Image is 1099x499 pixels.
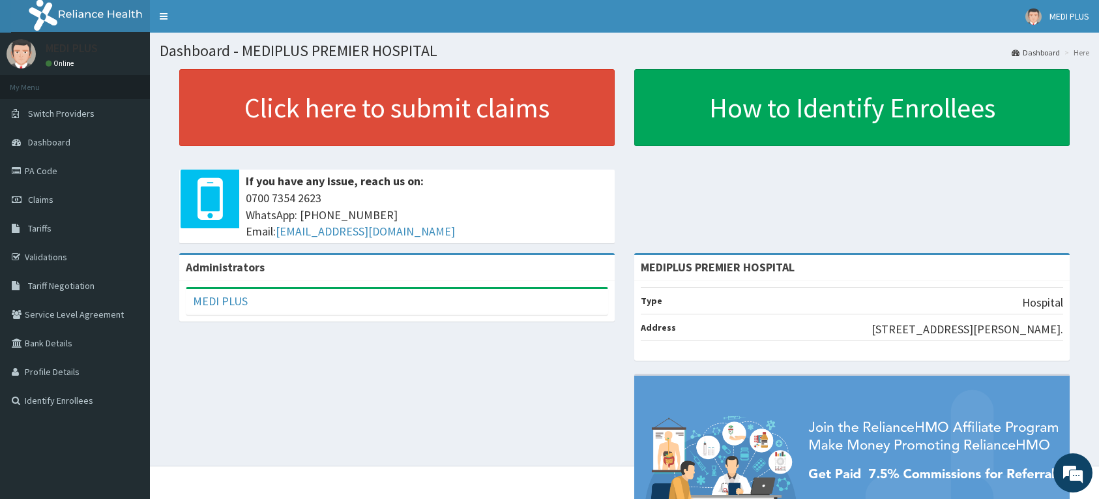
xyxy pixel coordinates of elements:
[160,42,1089,59] h1: Dashboard - MEDIPLUS PREMIER HOSPITAL
[246,174,424,189] b: If you have any issue, reach us on:
[46,42,98,54] p: MEDI PLUS
[1061,47,1089,58] li: Here
[28,108,95,119] span: Switch Providers
[641,295,662,307] b: Type
[179,69,615,146] a: Click here to submit claims
[28,280,95,292] span: Tariff Negotiation
[1012,47,1060,58] a: Dashboard
[246,190,608,240] span: 0700 7354 2623 WhatsApp: [PHONE_NUMBER] Email:
[7,39,36,68] img: User Image
[1049,10,1089,22] span: MEDI PLUS
[28,136,70,148] span: Dashboard
[872,321,1063,338] p: [STREET_ADDRESS][PERSON_NAME].
[634,69,1070,146] a: How to Identify Enrollees
[1022,294,1063,311] p: Hospital
[641,322,676,333] b: Address
[186,260,265,275] b: Administrators
[1025,8,1042,25] img: User Image
[28,222,51,234] span: Tariffs
[46,59,77,68] a: Online
[28,194,53,205] span: Claims
[641,260,795,275] strong: MEDIPLUS PREMIER HOSPITAL
[276,224,455,239] a: [EMAIL_ADDRESS][DOMAIN_NAME]
[193,294,248,309] a: MEDI PLUS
